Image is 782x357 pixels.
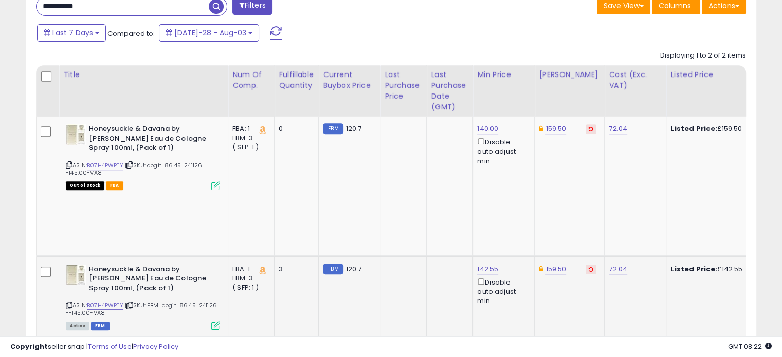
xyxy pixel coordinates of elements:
span: All listings that are currently out of stock and unavailable for purchase on Amazon [66,181,104,190]
div: FBA: 1 [232,124,266,134]
img: 419wBqnjHHL._SL40_.jpg [66,265,86,285]
span: [DATE]-28 - Aug-03 [174,28,246,38]
a: B07H4PWPTY [87,161,123,170]
div: ( SFP: 1 ) [232,283,266,292]
div: ( SFP: 1 ) [232,143,266,152]
a: Privacy Policy [133,342,178,351]
a: 159.50 [545,264,566,274]
i: This overrides the store level Dynamic Max Price for this listing [539,125,543,132]
b: Listed Price: [670,124,717,134]
div: Listed Price [670,69,759,80]
a: B07H4PWPTY [87,301,123,310]
div: Min Price [477,69,530,80]
div: Cost (Exc. VAT) [609,69,662,91]
b: Listed Price: [670,264,717,274]
div: FBM: 3 [232,274,266,283]
a: 140.00 [477,124,498,134]
span: 120.7 [346,124,362,134]
div: £159.50 [670,124,756,134]
span: Compared to: [107,29,155,39]
div: Displaying 1 to 2 of 2 items [660,51,746,61]
button: [DATE]-28 - Aug-03 [159,24,259,42]
a: 142.55 [477,264,498,274]
div: [PERSON_NAME] [539,69,600,80]
div: ASIN: [66,265,220,329]
span: Last 7 Days [52,28,93,38]
small: FBM [323,264,343,274]
div: Disable auto adjust min [477,136,526,166]
span: All listings currently available for purchase on Amazon [66,322,89,330]
a: Terms of Use [88,342,132,351]
img: 419wBqnjHHL._SL40_.jpg [66,124,86,145]
i: Revert to store-level Dynamic Max Price [589,126,593,131]
button: Last 7 Days [37,24,106,42]
div: 3 [279,265,311,274]
span: 2025-08-11 08:22 GMT [728,342,772,351]
div: FBA: 1 [232,265,266,274]
div: Fulfillable Quantity [279,69,314,91]
small: FBM [323,123,343,134]
div: 0 [279,124,311,134]
span: Columns [659,1,691,11]
a: 159.50 [545,124,566,134]
span: FBA [106,181,123,190]
a: 72.04 [609,264,627,274]
strong: Copyright [10,342,48,351]
div: ASIN: [66,124,220,189]
b: Honeysuckle & Davana by [PERSON_NAME] Eau de Cologne Spray 100ml, (Pack of 1) [89,124,214,156]
span: FBM [91,322,110,330]
div: Disable auto adjust min [477,276,526,306]
div: Current Buybox Price [323,69,376,91]
span: | SKU: FBM-qogit-86.45-241126---145.00-VA8 [66,301,220,316]
b: Honeysuckle & Davana by [PERSON_NAME] Eau de Cologne Spray 100ml, (Pack of 1) [89,265,214,296]
div: Num of Comp. [232,69,270,91]
div: Last Purchase Date (GMT) [431,69,468,112]
div: Last Purchase Price [385,69,422,102]
div: Title [63,69,224,80]
div: £142.55 [670,265,756,274]
div: FBM: 3 [232,134,266,143]
span: 120.7 [346,264,362,274]
span: | SKU: qogit-86.45-241126---145.00-VA8 [66,161,209,177]
a: 72.04 [609,124,627,134]
div: seller snap | | [10,342,178,352]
